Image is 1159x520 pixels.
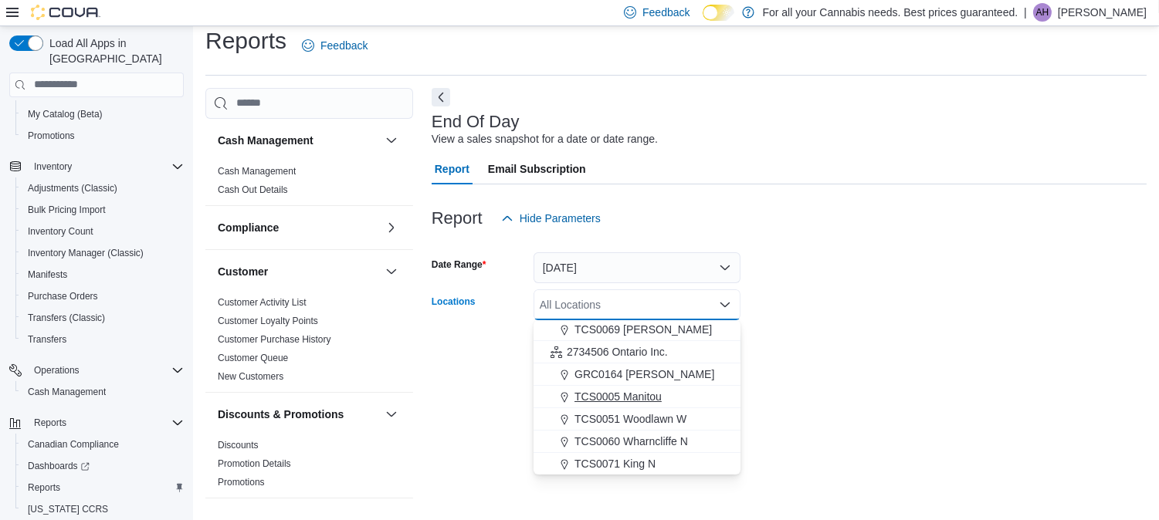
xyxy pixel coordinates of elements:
[432,88,450,106] button: Next
[22,127,184,145] span: Promotions
[218,371,283,382] a: New Customers
[3,360,190,381] button: Operations
[218,440,259,451] a: Discounts
[762,3,1018,22] p: For all your Cannabis needs. Best prices guaranteed.
[28,157,78,176] button: Inventory
[22,500,184,518] span: Washington CCRS
[205,436,413,498] div: Discounts & Promotions
[15,498,190,520] button: [US_STATE] CCRS
[218,333,331,346] span: Customer Purchase History
[22,105,184,123] span: My Catalog (Beta)
[22,105,109,123] a: My Catalog (Beta)
[218,407,379,422] button: Discounts & Promotions
[28,481,60,494] span: Reports
[296,30,374,61] a: Feedback
[28,386,106,398] span: Cash Management
[205,162,413,205] div: Cash Management
[382,405,401,424] button: Discounts & Promotions
[22,435,184,454] span: Canadian Compliance
[22,127,81,145] a: Promotions
[15,199,190,221] button: Bulk Pricing Import
[22,222,100,241] a: Inventory Count
[22,309,184,327] span: Transfers (Classic)
[218,296,307,309] span: Customer Activity List
[22,244,184,262] span: Inventory Manager (Classic)
[28,268,67,281] span: Manifests
[382,131,401,150] button: Cash Management
[432,131,658,147] div: View a sales snapshot for a date or date range.
[22,478,184,497] span: Reports
[534,319,740,341] button: TCS0069 [PERSON_NAME]
[3,412,190,434] button: Reports
[15,264,190,285] button: Manifests
[15,329,190,350] button: Transfers
[703,5,735,21] input: Dark Mode
[28,204,106,216] span: Bulk Pricing Import
[15,434,190,455] button: Canadian Compliance
[28,130,75,142] span: Promotions
[218,370,283,383] span: New Customers
[719,299,731,311] button: Close list of options
[218,297,307,308] a: Customer Activity List
[218,407,344,422] h3: Discounts & Promotions
[15,125,190,147] button: Promotions
[642,5,690,20] span: Feedback
[1058,3,1147,22] p: [PERSON_NAME]
[1036,3,1049,22] span: AH
[22,457,96,475] a: Dashboards
[534,453,740,475] button: TCS0071 King N
[432,295,476,308] label: Locations
[15,455,190,477] a: Dashboards
[22,222,184,241] span: Inventory Count
[22,265,184,284] span: Manifests
[43,35,184,66] span: Load All Apps in [GEOGRAPHIC_DATA]
[22,287,184,306] span: Purchase Orders
[28,361,184,380] span: Operations
[218,458,291,469] a: Promotion Details
[34,364,80,376] span: Operations
[218,315,318,327] span: Customer Loyalty Points
[22,457,184,475] span: Dashboards
[15,477,190,498] button: Reports
[218,220,379,235] button: Compliance
[22,201,112,219] a: Bulk Pricing Import
[34,417,66,429] span: Reports
[218,184,288,195] a: Cash Out Details
[22,309,111,327] a: Transfers (Classic)
[534,408,740,431] button: TCS0051 Woodlawn W
[574,322,712,337] span: TCS0069 [PERSON_NAME]
[432,258,486,271] label: Date Range
[15,307,190,329] button: Transfers (Classic)
[218,316,318,326] a: Customer Loyalty Points
[22,330,73,349] a: Transfers
[520,211,601,226] span: Hide Parameters
[1024,3,1027,22] p: |
[28,225,93,238] span: Inventory Count
[22,383,184,401] span: Cash Management
[574,411,686,427] span: TCS0051 Woodlawn W
[1033,3,1052,22] div: Ashton Hanlon
[218,352,288,364] span: Customer Queue
[218,264,379,279] button: Customer
[28,157,184,176] span: Inventory
[28,290,98,302] span: Purchase Orders
[28,182,117,194] span: Adjustments (Classic)
[22,287,104,306] a: Purchase Orders
[432,113,520,131] h3: End Of Day
[22,330,184,349] span: Transfers
[22,179,124,198] a: Adjustments (Classic)
[218,166,296,177] a: Cash Management
[218,133,313,148] h3: Cash Management
[15,221,190,242] button: Inventory Count
[22,500,114,518] a: [US_STATE] CCRS
[382,262,401,281] button: Customer
[534,341,740,363] button: 2734506 Ontario Inc.
[432,209,483,228] h3: Report
[3,156,190,177] button: Inventory
[218,476,265,488] span: Promotions
[534,252,740,283] button: [DATE]
[28,108,103,120] span: My Catalog (Beta)
[22,478,66,497] a: Reports
[28,460,90,472] span: Dashboards
[488,154,586,184] span: Email Subscription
